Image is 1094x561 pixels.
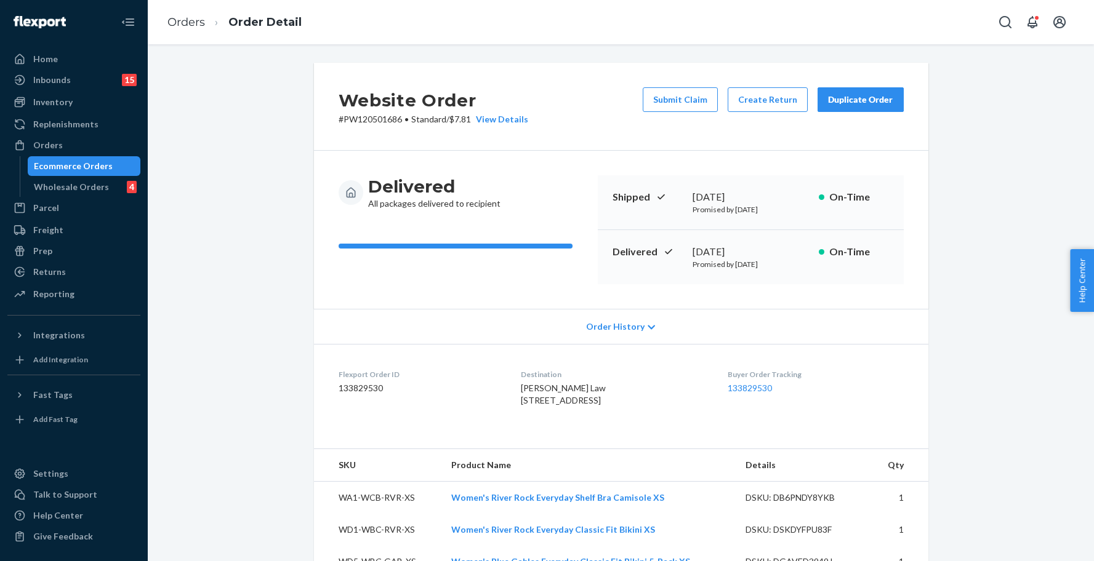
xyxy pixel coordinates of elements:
p: # PW120501686 / $7.81 [339,113,528,125]
a: Order Detail [228,15,302,29]
div: Replenishments [33,118,99,130]
a: Add Integration [7,350,140,370]
a: Reporting [7,284,140,304]
button: Open account menu [1047,10,1072,34]
div: Inbounds [33,74,71,86]
a: Women's River Rock Everyday Shelf Bra Camisole XS [451,492,664,503]
td: WA1-WCB-RVR-XS [314,482,441,514]
button: Integrations [7,325,140,345]
a: Inbounds15 [7,70,140,90]
p: Promised by [DATE] [693,204,809,215]
div: Inventory [33,96,73,108]
div: Wholesale Orders [34,181,109,193]
div: 4 [127,181,137,193]
a: 133829530 [728,383,772,393]
div: Add Integration [33,354,88,365]
p: Shipped [613,190,683,204]
div: Orders [33,139,63,151]
div: [DATE] [693,190,809,204]
a: Add Fast Tag [7,410,140,429]
div: Integrations [33,329,85,341]
ol: breadcrumbs [158,4,312,41]
p: On-Time [829,245,889,259]
button: Duplicate Order [818,87,904,112]
div: Duplicate Order [828,94,893,106]
dd: 133829530 [339,382,502,394]
div: Reporting [33,288,74,300]
a: Orders [7,135,140,155]
div: Home [33,53,58,65]
a: Home [7,49,140,69]
a: Parcel [7,198,140,218]
a: Women's River Rock Everyday Classic Fit Bikini XS [451,524,655,535]
div: DSKU: DB6PNDY8YKB [746,491,861,504]
th: SKU [314,449,441,482]
a: Help Center [7,506,140,525]
button: Give Feedback [7,527,140,546]
div: Give Feedback [33,530,93,543]
div: All packages delivered to recipient [368,175,501,210]
div: Fast Tags [33,389,73,401]
div: Ecommerce Orders [34,160,113,172]
th: Details [736,449,871,482]
button: Open notifications [1020,10,1045,34]
button: Fast Tags [7,385,140,405]
div: 15 [122,74,137,86]
h2: Website Order [339,87,528,113]
dt: Buyer Order Tracking [728,369,904,380]
button: Talk to Support [7,485,140,504]
a: Orders [167,15,205,29]
p: On-Time [829,190,889,204]
span: [PERSON_NAME] Law [STREET_ADDRESS] [521,383,606,405]
div: [DATE] [693,245,809,259]
dt: Destination [521,369,708,380]
a: Ecommerce Orders [28,156,141,176]
td: WD1-WBC-RVR-XS [314,514,441,546]
button: View Details [471,113,528,125]
div: Talk to Support [33,488,97,501]
div: Help Center [33,509,83,522]
p: Delivered [613,245,683,259]
dt: Flexport Order ID [339,369,502,380]
a: Returns [7,262,140,282]
span: • [404,114,409,124]
th: Product Name [441,449,736,482]
a: Inventory [7,92,140,112]
a: Wholesale Orders4 [28,177,141,197]
span: Order History [586,320,645,333]
div: Add Fast Tag [33,414,78,424]
button: Create Return [728,87,808,112]
div: Freight [33,224,63,236]
p: Promised by [DATE] [693,259,809,269]
img: Flexport logo [14,16,66,28]
div: Parcel [33,202,59,214]
div: Returns [33,266,66,278]
div: Prep [33,245,52,257]
a: Freight [7,220,140,240]
h3: Delivered [368,175,501,197]
button: Submit Claim [643,87,718,112]
a: Prep [7,241,140,261]
iframe: To enrich screen reader interactions, please activate Accessibility in Grammarly extension settings [864,209,1094,561]
a: Settings [7,464,140,483]
button: Close Navigation [116,10,140,34]
div: Settings [33,468,68,480]
div: DSKU: DSKDYFPU83F [746,523,861,536]
button: Open Search Box [993,10,1018,34]
a: Replenishments [7,114,140,134]
span: Standard [411,114,446,124]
